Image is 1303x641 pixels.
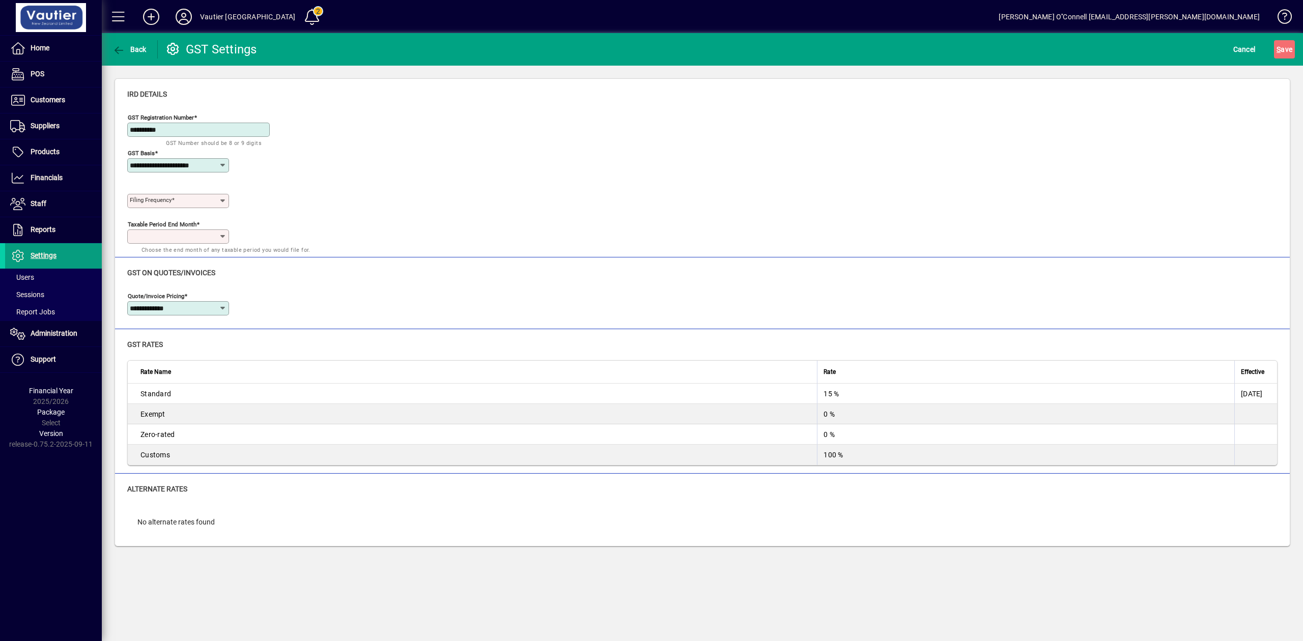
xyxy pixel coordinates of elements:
[10,308,55,316] span: Report Jobs
[5,303,102,320] a: Report Jobs
[128,114,194,121] mat-label: GST Registration Number
[1241,390,1263,398] span: [DATE]
[5,165,102,191] a: Financials
[5,113,102,139] a: Suppliers
[29,387,73,395] span: Financial Year
[31,44,49,52] span: Home
[140,450,811,460] div: Customs
[140,389,811,399] div: Standard
[31,70,44,78] span: POS
[130,196,172,203] mat-label: Filing frequency
[5,217,102,243] a: Reports
[824,429,1228,440] div: 0 %
[31,122,60,130] span: Suppliers
[31,355,56,363] span: Support
[127,507,1278,538] div: No alternate rates found
[102,40,158,59] app-page-header-button: Back
[31,199,46,208] span: Staff
[31,148,60,156] span: Products
[5,36,102,61] a: Home
[5,269,102,286] a: Users
[31,96,65,104] span: Customers
[167,8,200,26] button: Profile
[31,251,56,259] span: Settings
[135,8,167,26] button: Add
[127,340,163,348] span: GST rates
[1233,41,1256,57] span: Cancel
[39,429,63,438] span: Version
[37,408,65,416] span: Package
[31,329,77,337] span: Administration
[200,9,295,25] div: Vautier [GEOGRAPHIC_DATA]
[166,137,262,149] mat-hint: GST Number should be 8 or 9 digits
[140,429,811,440] div: Zero-rated
[31,225,55,234] span: Reports
[128,293,184,300] mat-label: Quote/Invoice pricing
[10,290,44,299] span: Sessions
[1277,41,1292,57] span: ave
[10,273,34,281] span: Users
[128,221,196,228] mat-label: Taxable period end month
[165,41,257,57] div: GST Settings
[5,139,102,165] a: Products
[5,88,102,113] a: Customers
[5,286,102,303] a: Sessions
[5,347,102,372] a: Support
[5,321,102,346] a: Administration
[1270,2,1290,35] a: Knowledge Base
[999,9,1260,25] div: [PERSON_NAME] O''Connell [EMAIL_ADDRESS][PERSON_NAME][DOMAIN_NAME]
[140,366,171,377] span: Rate Name
[1241,366,1264,377] span: Effective
[141,244,310,255] mat-hint: Choose the end month of any taxable period you would file for.
[112,45,147,53] span: Back
[5,62,102,87] a: POS
[31,173,63,182] span: Financials
[824,450,1228,460] div: 100 %
[1277,45,1281,53] span: S
[128,150,155,157] mat-label: GST Basis
[127,269,215,277] span: GST on quotes/invoices
[824,389,1228,399] div: 15 %
[110,40,149,59] button: Back
[127,90,167,98] span: IRD details
[140,409,811,419] div: Exempt
[1274,40,1295,59] button: Save
[1231,40,1258,59] button: Cancel
[824,409,1228,419] div: 0 %
[5,191,102,217] a: Staff
[824,366,836,377] span: Rate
